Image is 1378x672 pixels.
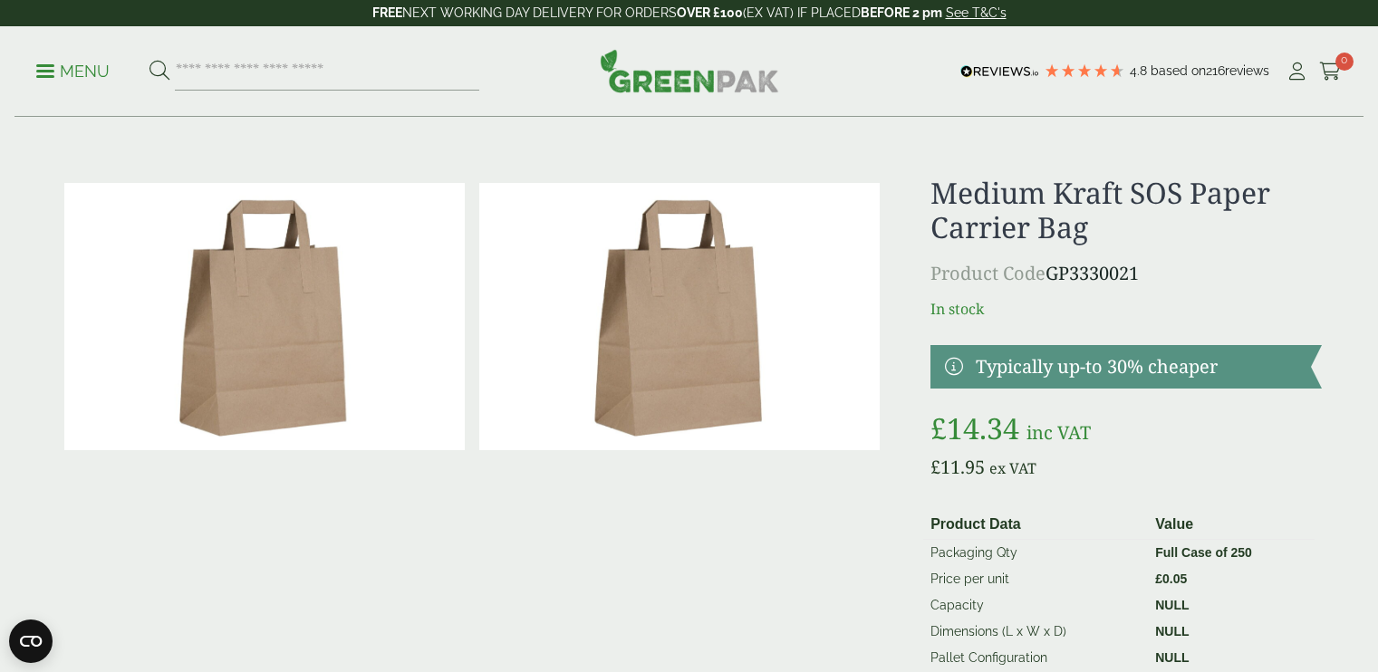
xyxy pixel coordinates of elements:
[1155,571,1162,586] span: £
[1206,63,1225,78] span: 216
[930,455,985,479] bdi: 11.95
[1319,62,1342,81] i: Cart
[923,592,1148,619] td: Capacity
[1319,58,1342,85] a: 0
[1148,510,1314,540] th: Value
[930,298,1321,320] p: In stock
[923,645,1148,671] td: Pallet Configuration
[1335,53,1354,71] span: 0
[372,5,402,20] strong: FREE
[36,61,110,79] a: Menu
[930,261,1046,285] span: Product Code
[1155,545,1252,560] strong: Full Case of 250
[930,455,940,479] span: £
[600,49,779,92] img: GreenPak Supplies
[1155,571,1187,586] bdi: 0.05
[930,408,947,447] span: £
[960,65,1039,78] img: REVIEWS.io
[861,5,942,20] strong: BEFORE 2 pm
[9,619,53,663] button: Open CMP widget
[479,183,880,450] img: Medium Kraft SOS Paper Carrier Bag Full Case 0
[1151,63,1206,78] span: Based on
[930,408,1019,447] bdi: 14.34
[930,260,1321,287] p: GP3330021
[946,5,1007,20] a: See T&C's
[1026,420,1091,445] span: inc VAT
[1044,62,1125,79] div: 4.79 Stars
[36,61,110,82] p: Menu
[677,5,743,20] strong: OVER £100
[930,176,1321,245] h1: Medium Kraft SOS Paper Carrier Bag
[923,566,1148,592] td: Price per unit
[923,539,1148,566] td: Packaging Qty
[1155,624,1189,638] strong: NULL
[989,458,1036,478] span: ex VAT
[1225,63,1269,78] span: reviews
[1286,62,1308,81] i: My Account
[1155,650,1189,665] strong: NULL
[1155,598,1189,612] strong: NULL
[923,619,1148,645] td: Dimensions (L x W x D)
[923,510,1148,540] th: Product Data
[64,183,465,450] img: Medium Kraft SOS Paper Carrier Bag 0
[1130,63,1151,78] span: 4.8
